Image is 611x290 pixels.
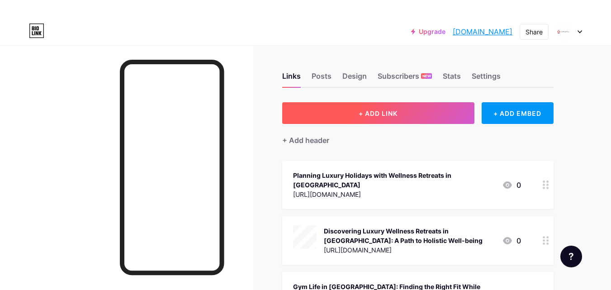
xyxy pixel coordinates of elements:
div: Settings [472,71,501,87]
a: [DOMAIN_NAME] [453,26,512,37]
span: NEW [422,73,431,79]
div: + Add header [282,135,329,146]
div: Links [282,71,301,87]
img: eliteatoll [555,23,573,40]
div: + ADD EMBED [482,102,554,124]
a: Upgrade [411,28,445,35]
div: Discovering Luxury Wellness Retreats in [GEOGRAPHIC_DATA]: A Path to Holistic Well-being [324,226,495,245]
div: Design [342,71,367,87]
div: Posts [312,71,332,87]
div: Share [526,27,543,37]
div: 0 [502,235,521,246]
div: 0 [502,180,521,190]
div: Subscribers [378,71,432,87]
button: + ADD LINK [282,102,474,124]
div: Stats [443,71,461,87]
div: Planning Luxury Holidays with Wellness Retreats in [GEOGRAPHIC_DATA] [293,171,495,190]
span: + ADD LINK [359,109,398,117]
div: [URL][DOMAIN_NAME] [293,190,495,199]
div: [URL][DOMAIN_NAME] [324,245,495,255]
